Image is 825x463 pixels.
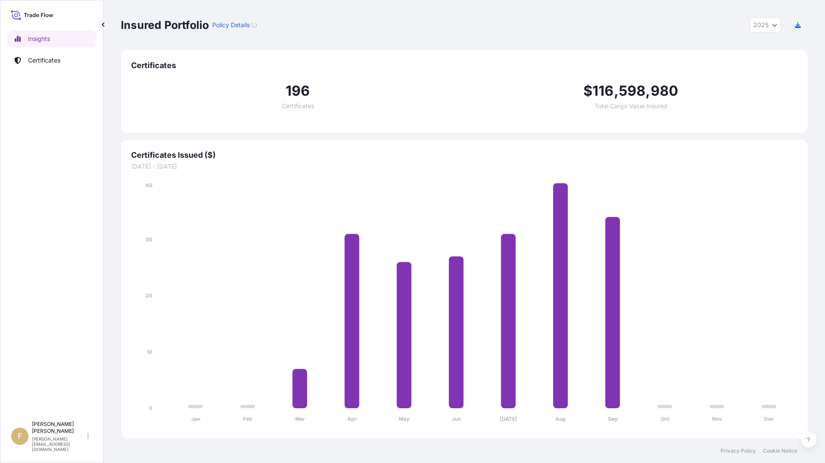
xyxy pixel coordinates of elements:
p: Certificates [28,56,60,65]
tspan: 40 [145,182,152,188]
span: [DATE] - [DATE] [131,162,797,171]
tspan: Jun [452,416,461,422]
tspan: [DATE] [500,416,517,422]
p: [PERSON_NAME][EMAIL_ADDRESS][DOMAIN_NAME] [32,436,85,452]
a: Certificates [7,52,96,69]
tspan: 20 [145,292,152,299]
button: Year Selector [749,17,781,33]
tspan: 0 [149,405,152,411]
span: Certificates [282,103,314,109]
tspan: Mar [295,416,305,422]
div: Loading [252,22,257,28]
tspan: Sep [608,416,618,422]
p: [PERSON_NAME] [PERSON_NAME] [32,421,85,435]
span: , [614,84,619,98]
span: , [646,84,650,98]
tspan: Feb [243,416,252,422]
tspan: Aug [555,416,566,422]
span: 980 [651,84,679,98]
span: 116 [592,84,614,98]
span: Certificates [131,60,797,71]
span: Total Cargo Value Insured [595,103,668,109]
a: Insights [7,30,96,47]
p: Policy Details [212,21,250,29]
p: Insights [28,34,50,43]
a: Cookie Notice [763,447,797,454]
tspan: Apr [347,416,357,422]
span: 196 [286,84,310,98]
tspan: May [399,416,410,422]
span: 2025 [753,21,768,29]
span: F [18,432,22,441]
tspan: 10 [147,349,152,355]
a: Privacy Policy [721,447,756,454]
tspan: 30 [145,236,152,243]
span: Certificates Issued ($) [131,150,797,160]
tspan: Oct [661,416,670,422]
span: $ [583,84,592,98]
tspan: Dec [764,416,774,422]
button: Loading [252,18,257,32]
tspan: Jan [191,416,200,422]
tspan: Nov [712,416,722,422]
p: Insured Portfolio [121,18,209,32]
span: 598 [619,84,646,98]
